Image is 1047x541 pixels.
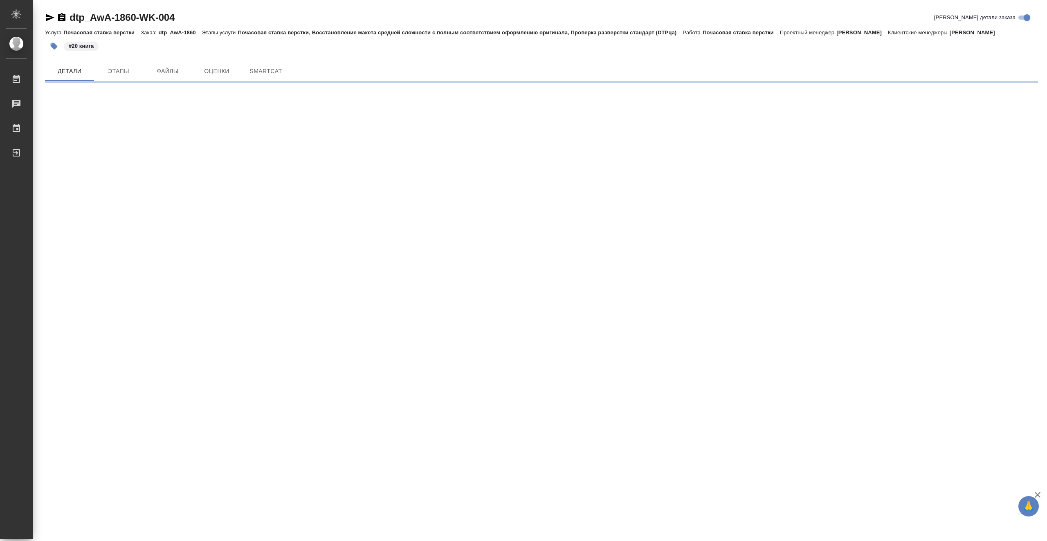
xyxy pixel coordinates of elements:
p: Работа [683,29,703,36]
button: Скопировать ссылку для ЯМессенджера [45,13,55,22]
button: 🙏 [1018,496,1039,516]
span: Детали [50,66,89,76]
p: Почасовая ставка верстки [703,29,780,36]
p: Почасовая ставка верстки, Восстановление макета средней сложности с полным соответствием оформлен... [238,29,683,36]
a: dtp_AwA-1860-WK-004 [70,12,175,23]
p: Услуга [45,29,63,36]
p: Заказ: [141,29,158,36]
p: Этапы услуги [202,29,238,36]
p: Клиентские менеджеры [888,29,950,36]
button: Скопировать ссылку [57,13,67,22]
p: [PERSON_NAME] [836,29,888,36]
span: 20 книга [63,42,99,49]
p: Почасовая ставка верстки [63,29,141,36]
p: [PERSON_NAME] [950,29,1001,36]
p: #20 книга [69,42,94,50]
span: Оценки [197,66,236,76]
span: SmartCat [246,66,285,76]
p: Проектный менеджер [780,29,836,36]
p: dtp_AwA-1860 [159,29,202,36]
span: 🙏 [1022,498,1036,515]
span: Файлы [148,66,187,76]
span: Этапы [99,66,138,76]
button: Добавить тэг [45,37,63,55]
span: [PERSON_NAME] детали заказа [934,13,1016,22]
